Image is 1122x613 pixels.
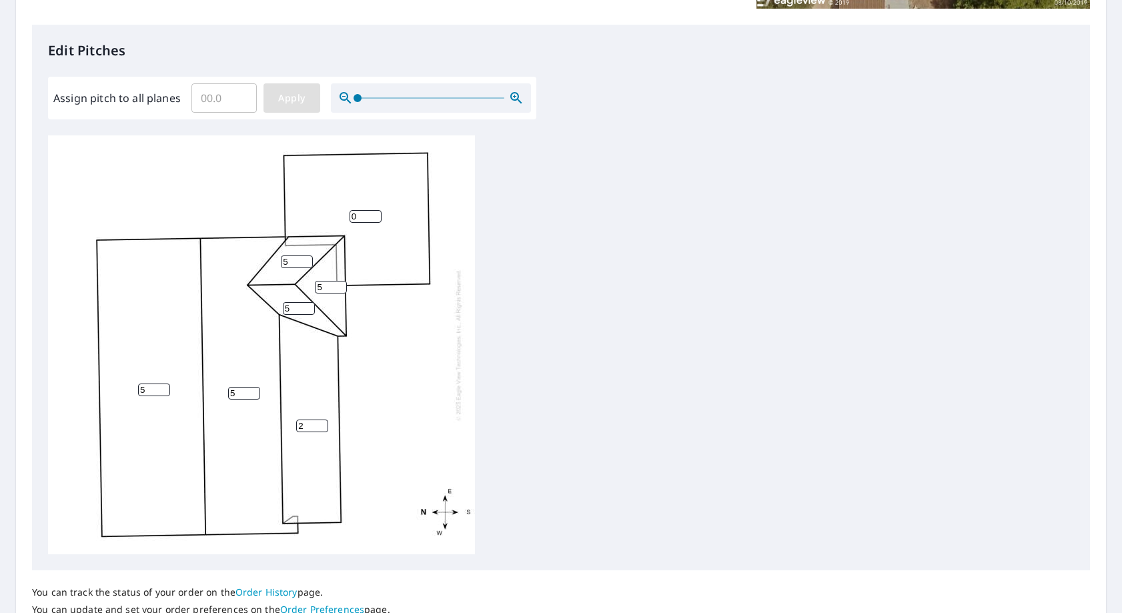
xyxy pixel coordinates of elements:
[235,586,298,598] a: Order History
[263,83,320,113] button: Apply
[53,90,181,106] label: Assign pitch to all planes
[274,90,310,107] span: Apply
[191,79,257,117] input: 00.0
[48,41,1074,61] p: Edit Pitches
[32,586,390,598] p: You can track the status of your order on the page.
